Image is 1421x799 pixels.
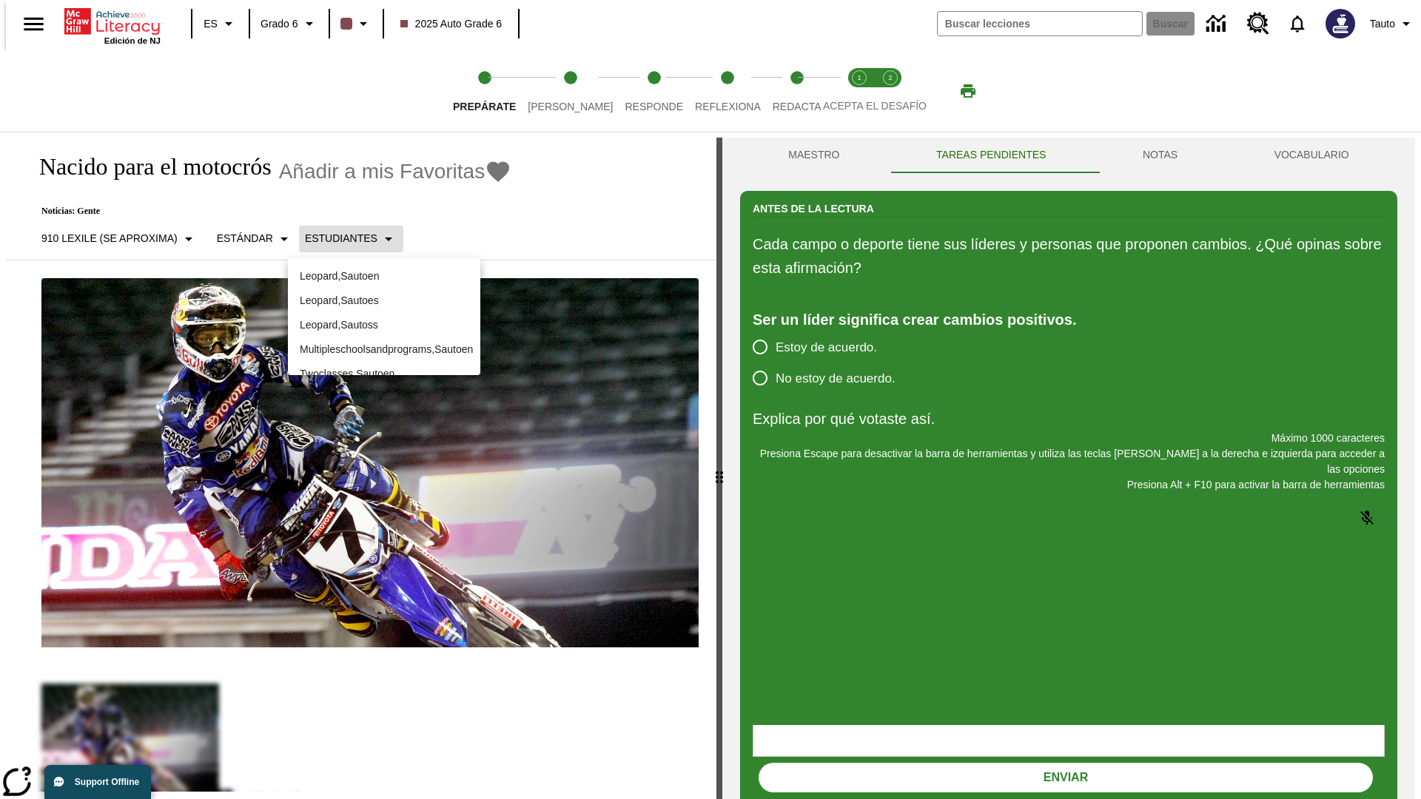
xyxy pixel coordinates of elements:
[300,293,468,309] p: Leopard , Sautoes
[300,317,468,333] p: Leopard , Sautoss
[300,269,468,284] p: Leopard , Sautoen
[300,342,468,357] p: Multipleschoolsandprograms , Sautoen
[6,12,216,25] body: Explica por qué votaste así. Máximo 1000 caracteres Presiona Alt + F10 para activar la barra de h...
[300,366,468,382] p: Twoclasses , Sautoen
